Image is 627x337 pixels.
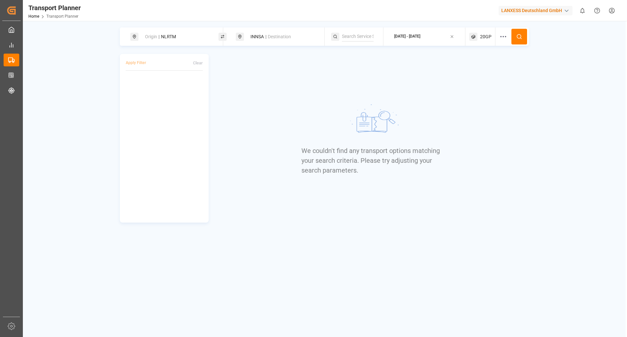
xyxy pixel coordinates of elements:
[145,34,160,39] span: Origin ||
[590,3,604,18] button: Help Center
[342,32,374,42] input: Search Service String
[193,57,203,69] button: Clear
[394,34,420,40] div: [DATE] - [DATE]
[499,6,572,15] div: LANXESS Deutschland GmbH
[28,3,81,13] div: Transport Planner
[387,30,461,43] button: [DATE] - [DATE]
[301,146,442,175] p: We couldn't find any transport options matching your search criteria. Please try adjusting your s...
[141,31,212,43] div: NLRTM
[575,3,590,18] button: show 0 new notifications
[247,31,317,43] div: INNSA
[193,60,203,66] div: Clear
[499,4,575,17] button: LANXESS Deutschland GmbH
[323,97,421,146] img: No results
[480,33,491,40] span: 20GP
[265,34,291,39] span: || Destination
[28,14,39,19] a: Home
